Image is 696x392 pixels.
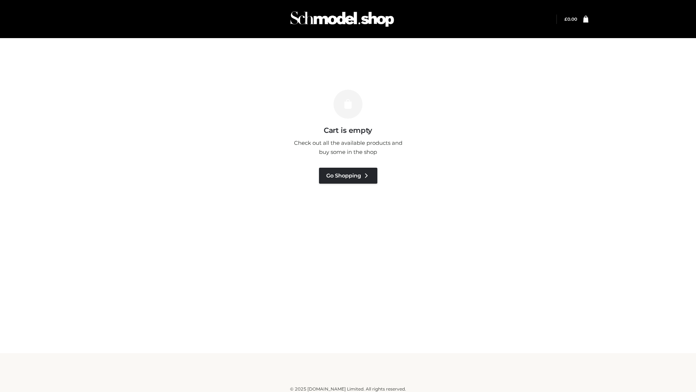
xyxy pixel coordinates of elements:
[290,138,406,157] p: Check out all the available products and buy some in the shop
[564,16,567,22] span: £
[564,16,577,22] bdi: 0.00
[564,16,577,22] a: £0.00
[288,5,397,33] img: Schmodel Admin 964
[124,126,572,135] h3: Cart is empty
[319,168,377,184] a: Go Shopping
